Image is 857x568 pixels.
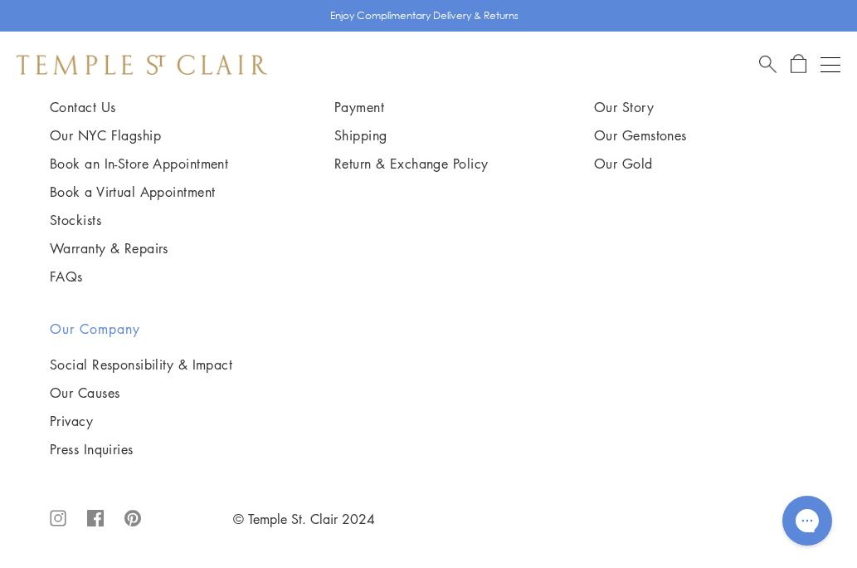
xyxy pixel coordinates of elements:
a: Book an In-Store Appointment [50,154,228,173]
h2: Our Company [50,319,232,339]
a: FAQs [50,267,228,286]
a: Contact Us [50,98,228,116]
iframe: Gorgias live chat messenger [774,490,840,551]
p: Enjoy Complimentary Delivery & Returns [330,7,519,24]
img: Temple St. Clair [17,55,267,75]
a: Shipping [334,126,489,144]
a: Return & Exchange Policy [334,154,489,173]
a: Our Causes [50,384,232,402]
button: Open navigation [820,55,840,75]
a: Search [759,54,777,75]
a: Stockists [50,211,228,229]
a: Our Story [594,98,807,116]
a: Our Gold [594,154,807,173]
a: Social Responsibility & Impact [50,355,232,374]
a: Open Shopping Bag [791,54,806,75]
a: Warranty & Repairs [50,239,228,257]
a: Press Inquiries [50,440,232,458]
a: Our Gemstones [594,126,807,144]
a: Book a Virtual Appointment [50,183,228,201]
a: Payment [334,98,489,116]
a: © Temple St. Clair 2024 [233,510,375,528]
a: Privacy [50,412,232,430]
a: Our NYC Flagship [50,126,228,144]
